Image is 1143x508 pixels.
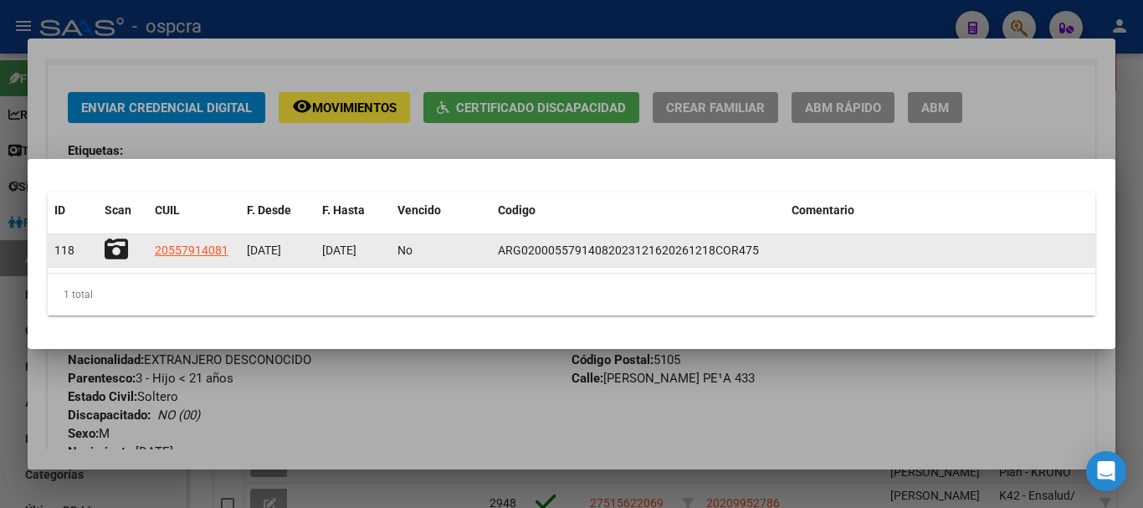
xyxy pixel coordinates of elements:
span: 118 [54,244,74,257]
span: Codigo [498,203,536,217]
span: Comentario [792,203,854,217]
datatable-header-cell: CUIL [148,192,240,228]
span: [DATE] [322,244,356,257]
datatable-header-cell: Scan [98,192,148,228]
div: 1 total [48,274,1095,316]
datatable-header-cell: Comentario [785,192,1095,228]
span: No [397,244,413,257]
span: Scan [105,203,131,217]
datatable-header-cell: F. Hasta [315,192,391,228]
datatable-header-cell: Vencido [391,192,491,228]
span: ARG02000557914082023121620261218COR475 [498,244,759,257]
div: Open Intercom Messenger [1086,451,1126,491]
span: ID [54,203,65,217]
datatable-header-cell: F. Desde [240,192,315,228]
datatable-header-cell: ID [48,192,98,228]
span: Vencido [397,203,441,217]
span: CUIL [155,203,180,217]
span: [DATE] [247,244,281,257]
span: F. Hasta [322,203,365,217]
span: F. Desde [247,203,291,217]
span: 20557914081 [155,244,228,257]
datatable-header-cell: Codigo [491,192,785,228]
